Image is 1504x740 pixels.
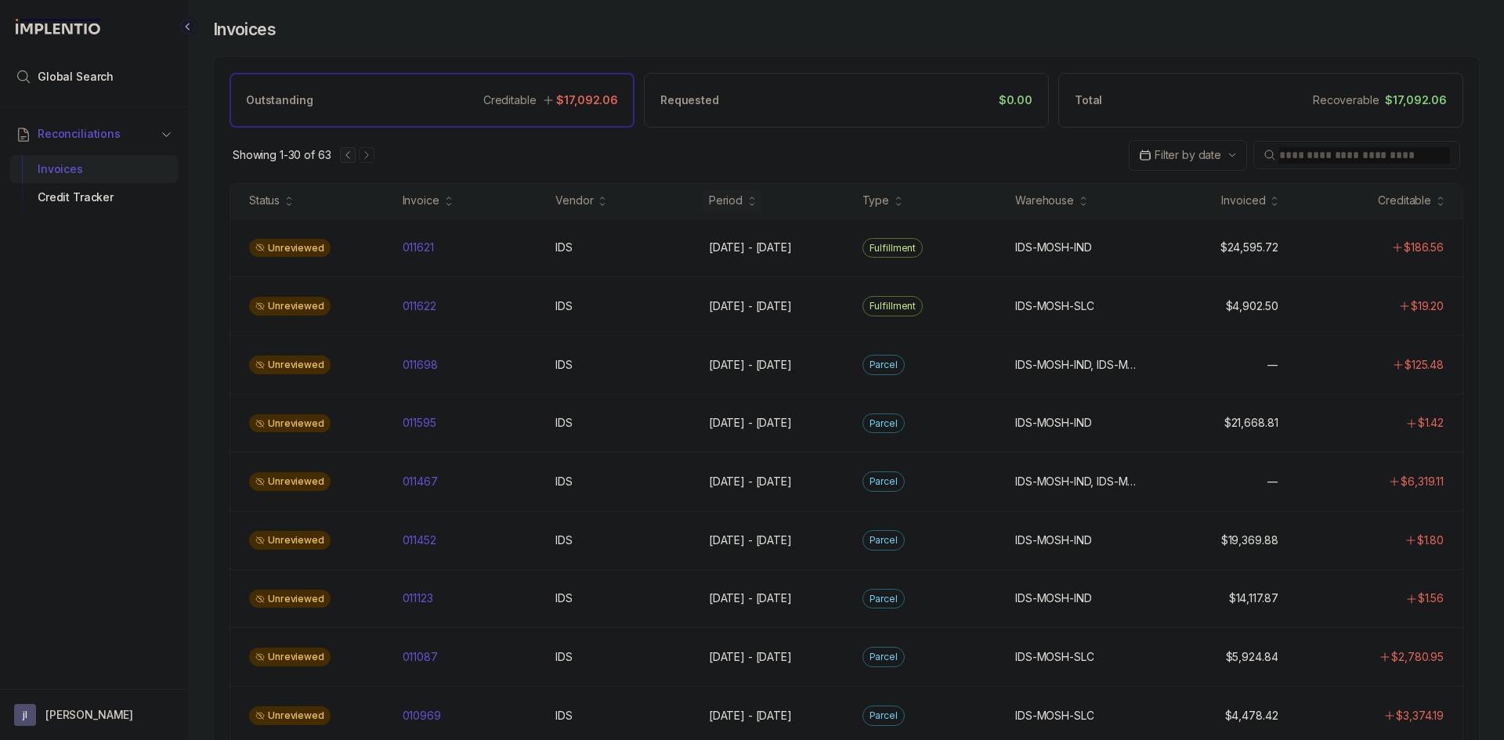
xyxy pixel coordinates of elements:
p: IDS-MOSH-SLC [1015,298,1094,314]
p: $14,117.87 [1229,590,1278,606]
p: IDS-MOSH-IND, IDS-MOSH-SLC [1015,357,1137,373]
p: IDS-MOSH-IND [1015,240,1091,255]
p: $6,319.11 [1401,474,1444,489]
button: Reconciliations [9,117,179,151]
div: Unreviewed [249,356,331,374]
p: IDS [555,240,573,255]
div: Remaining page entries [233,147,331,163]
p: Showing 1-30 of 63 [233,147,331,163]
p: Parcel [869,649,898,665]
p: $5,924.84 [1226,649,1278,665]
p: [DATE] - [DATE] [709,474,792,489]
p: IDS-MOSH-SLC [1015,708,1094,724]
div: Unreviewed [249,472,331,491]
p: [DATE] - [DATE] [709,357,792,373]
p: 011698 [403,357,438,373]
div: Unreviewed [249,414,331,433]
button: Date Range Picker [1129,140,1247,170]
div: Unreviewed [249,648,331,666]
p: 011621 [403,240,434,255]
p: $3,374.19 [1396,708,1444,724]
div: Unreviewed [249,297,331,316]
p: IDS [555,474,573,489]
p: 011595 [403,415,436,431]
div: Invoices [22,155,166,183]
p: Outstanding [246,92,313,108]
p: $24,595.72 [1220,240,1278,255]
div: Status [249,193,280,208]
p: $186.56 [1404,240,1444,255]
p: Fulfillment [869,298,916,314]
p: [DATE] - [DATE] [709,298,792,314]
p: IDS-MOSH-IND [1015,415,1091,431]
div: Reconciliations [9,152,179,215]
p: — [1267,357,1278,373]
p: [DATE] - [DATE] [709,649,792,665]
p: Parcel [869,474,898,489]
p: [DATE] - [DATE] [709,240,792,255]
p: $17,092.06 [556,92,618,108]
p: $1.56 [1418,590,1444,606]
p: IDS [555,649,573,665]
p: IDS [555,532,573,548]
h4: Invoices [213,19,276,41]
span: Reconciliations [38,126,121,142]
p: 011452 [403,532,436,548]
button: User initials[PERSON_NAME] [14,704,174,726]
p: $1.80 [1417,532,1444,548]
div: Unreviewed [249,706,331,725]
p: $2,780.95 [1391,649,1444,665]
p: IDS-MOSH-IND [1015,532,1091,548]
p: Total [1075,92,1102,108]
p: Parcel [869,416,898,431]
p: Parcel [869,708,898,724]
p: IDS-MOSH-IND, IDS-MOSH-SLC [1015,474,1137,489]
div: Period [709,193,743,208]
div: Vendor [555,193,593,208]
span: Filter by date [1155,148,1221,161]
div: Type [862,193,889,208]
search: Date Range Picker [1139,147,1221,163]
p: — [1267,474,1278,489]
p: IDS [555,415,573,431]
p: $1.42 [1418,415,1444,431]
p: IDS [555,298,573,314]
div: Collapse Icon [179,17,197,36]
p: [DATE] - [DATE] [709,415,792,431]
p: Parcel [869,532,898,548]
p: Requested [660,92,719,108]
p: $4,902.50 [1226,298,1278,314]
p: Parcel [869,357,898,373]
p: IDS-MOSH-IND [1015,590,1091,606]
p: 011622 [403,298,436,314]
div: Unreviewed [249,239,331,258]
p: IDS-MOSH-SLC [1015,649,1094,665]
p: IDS [555,357,573,373]
div: Invoice [403,193,439,208]
p: 011087 [403,649,438,665]
p: [DATE] - [DATE] [709,708,792,724]
p: [DATE] - [DATE] [709,590,792,606]
div: Warehouse [1015,193,1074,208]
p: [DATE] - [DATE] [709,532,792,548]
div: Unreviewed [249,590,331,608]
p: 010969 [403,708,441,724]
p: IDS [555,708,573,724]
p: IDS [555,590,573,606]
span: Global Search [38,69,114,85]
p: $17,092.06 [1385,92,1447,108]
div: Credit Tracker [22,183,166,211]
p: 011123 [403,590,433,606]
span: User initials [14,704,36,726]
p: Fulfillment [869,240,916,256]
p: $19.20 [1411,298,1444,314]
div: Unreviewed [249,531,331,550]
p: Parcel [869,591,898,607]
p: $0.00 [999,92,1032,108]
button: Next Page [359,147,374,163]
p: $21,668.81 [1224,415,1278,431]
p: [PERSON_NAME] [45,707,133,723]
p: Creditable [483,92,537,108]
div: Invoiced [1221,193,1265,208]
p: $19,369.88 [1221,532,1278,548]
